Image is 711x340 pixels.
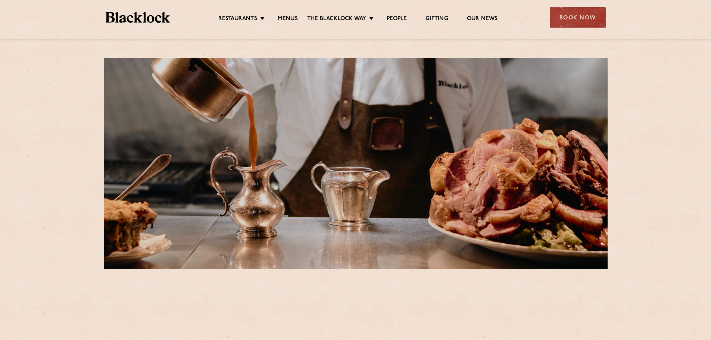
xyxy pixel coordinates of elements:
a: Our News [467,15,498,24]
a: Gifting [425,15,448,24]
a: The Blacklock Way [307,15,366,24]
a: People [387,15,407,24]
a: Menus [278,15,298,24]
img: BL_Textured_Logo-footer-cropped.svg [106,12,170,23]
a: Restaurants [218,15,257,24]
div: Book Now [550,7,606,28]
